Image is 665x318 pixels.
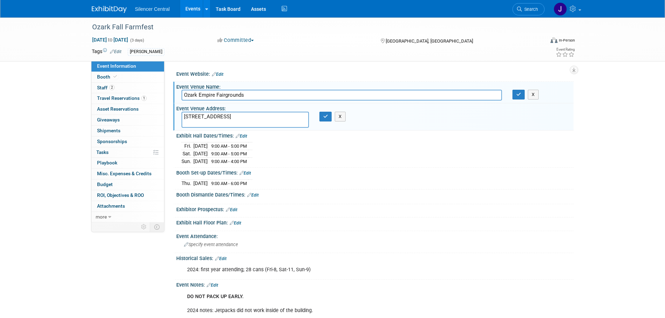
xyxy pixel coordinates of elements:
[91,136,164,147] a: Sponsorships
[215,256,227,261] a: Edit
[230,221,241,225] a: Edit
[97,203,125,209] span: Attachments
[97,106,139,112] span: Asset Reservations
[176,217,574,227] div: Exhibit Hall Floor Plan:
[97,171,152,176] span: Misc. Expenses & Credits
[386,38,473,44] span: [GEOGRAPHIC_DATA], [GEOGRAPHIC_DATA]
[247,193,259,198] a: Edit
[176,204,574,213] div: Exhibitor Prospectus:
[187,294,244,299] b: DO NOT PACK UP EARLY.
[522,7,538,12] span: Search
[91,158,164,168] a: Playbook
[90,21,534,34] div: Ozark Fall Farmfest
[97,139,127,144] span: Sponsorships
[554,2,567,16] img: Jessica Crawford
[239,171,251,176] a: Edit
[91,201,164,212] a: Attachments
[182,150,193,158] td: Sat.
[97,192,144,198] span: ROI, Objectives & ROO
[91,169,164,179] a: Misc. Expenses & Credits
[130,38,144,43] span: (3 days)
[184,242,238,247] span: Specify event attendance
[226,207,237,212] a: Edit
[91,104,164,114] a: Asset Reservations
[182,157,193,165] td: Sun.
[528,90,539,99] button: X
[176,280,574,289] div: Event Notes:
[97,85,114,90] span: Staff
[150,222,164,231] td: Toggle Event Tabs
[110,49,121,54] a: Edit
[91,93,164,104] a: Travel Reservations1
[207,283,218,288] a: Edit
[176,131,574,140] div: Exhibit Hall Dates/Times:
[91,147,164,158] a: Tasks
[135,6,170,12] span: Silencer Central
[107,37,113,43] span: to
[91,190,164,201] a: ROI, Objectives & ROO
[551,37,557,43] img: Format-Inperson.png
[141,96,147,101] span: 1
[91,115,164,125] a: Giveaways
[182,142,193,150] td: Fri.
[211,143,247,149] span: 9:00 AM - 5:00 PM
[96,149,109,155] span: Tasks
[92,37,128,43] span: [DATE] [DATE]
[92,48,121,56] td: Tags
[212,72,223,77] a: Edit
[182,179,193,187] td: Thu.
[91,212,164,222] a: more
[91,83,164,93] a: Staff2
[236,134,247,139] a: Edit
[176,253,574,262] div: Historical Sales:
[97,117,120,123] span: Giveaways
[559,38,575,43] div: In-Person
[109,85,114,90] span: 2
[91,179,164,190] a: Budget
[503,36,575,47] div: Event Format
[97,182,113,187] span: Budget
[193,142,208,150] td: [DATE]
[176,168,574,177] div: Booth Set-up Dates/Times:
[97,63,136,69] span: Event Information
[91,126,164,136] a: Shipments
[91,61,164,72] a: Event Information
[138,222,150,231] td: Personalize Event Tab Strip
[193,150,208,158] td: [DATE]
[91,72,164,82] a: Booth
[176,190,574,199] div: Booth Dismantle Dates/Times:
[96,214,107,220] span: more
[335,112,346,121] button: X
[128,48,164,56] div: [PERSON_NAME]
[182,263,497,277] div: 2024: first year attending; 28 cans (Fri-8, Sat-11, Sun-9)
[97,74,118,80] span: Booth
[176,103,574,112] div: Event Venue Address:
[211,181,247,186] span: 9:00 AM - 6:00 PM
[211,151,247,156] span: 9:00 AM - 5:00 PM
[92,6,127,13] img: ExhibitDay
[97,95,147,101] span: Travel Reservations
[193,179,208,187] td: [DATE]
[211,159,247,164] span: 9:00 AM - 4:00 PM
[512,3,545,15] a: Search
[113,75,117,79] i: Booth reservation complete
[97,160,117,165] span: Playbook
[193,157,208,165] td: [DATE]
[176,82,574,90] div: Event Venue Name:
[215,37,257,44] button: Committed
[176,69,574,78] div: Event Website:
[97,128,120,133] span: Shipments
[176,231,574,240] div: Event Attendance:
[556,48,575,51] div: Event Rating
